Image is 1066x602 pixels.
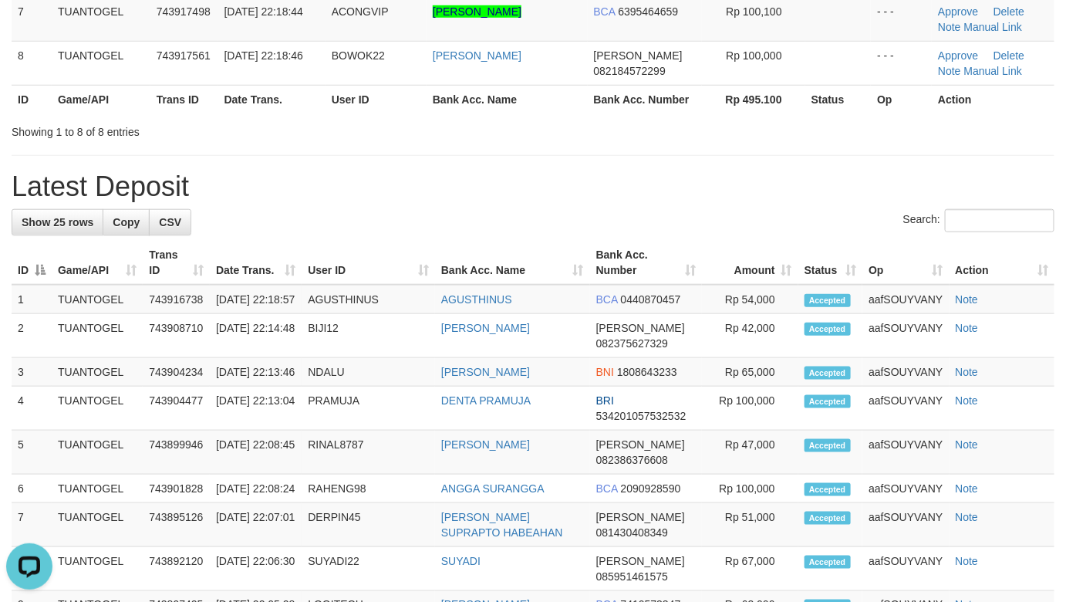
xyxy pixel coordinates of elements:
span: CSV [159,216,181,228]
th: Action: activate to sort column ascending [950,241,1054,285]
td: aafSOUYVANY [862,285,949,314]
a: Delete [993,5,1024,18]
span: Copy 082184572299 to clipboard [594,65,666,77]
td: 8 [12,41,52,85]
td: aafSOUYVANY [862,387,949,431]
span: [DATE] 22:18:44 [224,5,303,18]
th: Date Trans. [218,85,326,113]
td: aafSOUYVANY [862,547,949,591]
td: 743904234 [143,358,210,387]
a: Manual Link [964,21,1023,33]
span: [PERSON_NAME] [596,555,685,567]
span: Copy [113,216,140,228]
th: Game/API [52,85,150,113]
span: BCA [594,5,616,18]
span: BCA [596,293,618,306]
a: Delete [993,49,1024,62]
a: [PERSON_NAME] [441,322,530,334]
td: 4 [12,387,52,431]
span: Copy 085951461575 to clipboard [596,570,668,583]
a: Note [956,555,979,567]
h1: Latest Deposit [12,171,1054,202]
td: Rp 67,000 [702,547,798,591]
span: BOWOK22 [332,49,385,62]
td: 1 [12,285,52,314]
th: Trans ID [150,85,218,113]
span: Rp 100,100 [726,5,781,18]
a: Approve [938,5,978,18]
th: Bank Acc. Name: activate to sort column ascending [435,241,590,285]
a: ANGGA SURANGGA [441,482,545,495]
th: Op [871,85,932,113]
a: Note [956,438,979,451]
td: [DATE] 22:06:30 [210,547,302,591]
th: Status [805,85,872,113]
span: Copy 081430408349 to clipboard [596,526,668,539]
td: aafSOUYVANY [862,358,949,387]
td: 743908710 [143,314,210,358]
a: [PERSON_NAME] [433,5,521,18]
span: Rp 100,000 [726,49,781,62]
span: Show 25 rows [22,216,93,228]
td: [DATE] 22:13:04 [210,387,302,431]
span: [PERSON_NAME] [596,438,685,451]
td: [DATE] 22:07:01 [210,503,302,547]
a: SUYADI [441,555,481,567]
th: Bank Acc. Number: activate to sort column ascending [590,241,702,285]
td: TUANTOGEL [52,387,143,431]
span: Copy 1808643233 to clipboard [617,366,677,378]
a: Note [956,293,979,306]
td: Rp 51,000 [702,503,798,547]
a: Note [956,511,979,523]
th: Action [932,85,1054,113]
a: DENTA PRAMUJA [441,394,531,407]
span: Accepted [805,512,851,525]
span: Copy 6395464659 to clipboard [618,5,678,18]
td: TUANTOGEL [52,431,143,475]
th: Status: activate to sort column ascending [798,241,863,285]
td: Rp 100,000 [702,475,798,503]
td: NDALU [302,358,435,387]
td: PRAMUJA [302,387,435,431]
a: [PERSON_NAME] [441,366,530,378]
td: AGUSTHINUS [302,285,435,314]
td: Rp 42,000 [702,314,798,358]
td: TUANTOGEL [52,503,143,547]
span: Copy 0440870457 to clipboard [621,293,681,306]
td: 743895126 [143,503,210,547]
span: [DATE] 22:18:46 [224,49,303,62]
td: BIJI12 [302,314,435,358]
th: Rp 495.100 [702,85,805,113]
a: [PERSON_NAME] [441,438,530,451]
td: aafSOUYVANY [862,314,949,358]
td: TUANTOGEL [52,41,150,85]
td: 2 [12,314,52,358]
span: Accepted [805,439,851,452]
span: Copy 534201057532532 to clipboard [596,410,686,422]
a: Approve [938,49,978,62]
th: User ID [326,85,427,113]
td: [DATE] 22:18:57 [210,285,302,314]
a: Manual Link [964,65,1023,77]
td: DERPIN45 [302,503,435,547]
td: 7 [12,503,52,547]
td: [DATE] 22:08:24 [210,475,302,503]
a: AGUSTHINUS [441,293,512,306]
span: BCA [596,482,618,495]
span: Accepted [805,395,851,408]
a: [PERSON_NAME] [433,49,521,62]
td: RAHENG98 [302,475,435,503]
td: Rp 47,000 [702,431,798,475]
span: Accepted [805,556,851,569]
td: 743899946 [143,431,210,475]
td: Rp 65,000 [702,358,798,387]
th: Trans ID: activate to sort column ascending [143,241,210,285]
td: [DATE] 22:14:48 [210,314,302,358]
span: 743917498 [157,5,211,18]
a: Note [956,322,979,334]
th: Game/API: activate to sort column ascending [52,241,143,285]
span: Accepted [805,323,851,336]
td: TUANTOGEL [52,314,143,358]
td: 743901828 [143,475,210,503]
span: Accepted [805,294,851,307]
